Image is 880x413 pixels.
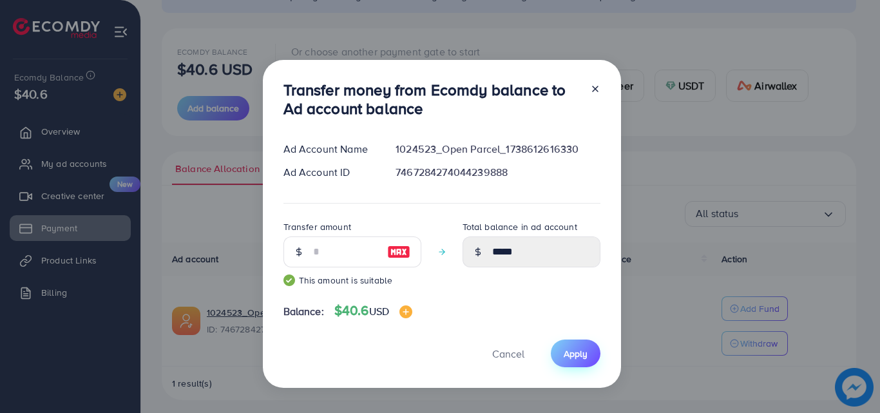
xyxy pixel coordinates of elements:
[492,347,524,361] span: Cancel
[273,165,386,180] div: Ad Account ID
[283,274,421,287] small: This amount is suitable
[334,303,412,319] h4: $40.6
[283,220,351,233] label: Transfer amount
[283,304,324,319] span: Balance:
[385,165,610,180] div: 7467284274044239888
[463,220,577,233] label: Total balance in ad account
[369,304,389,318] span: USD
[387,244,410,260] img: image
[476,340,540,367] button: Cancel
[551,340,600,367] button: Apply
[399,305,412,318] img: image
[283,81,580,118] h3: Transfer money from Ecomdy balance to Ad account balance
[273,142,386,157] div: Ad Account Name
[564,347,588,360] span: Apply
[385,142,610,157] div: 1024523_Open Parcel_1738612616330
[283,274,295,286] img: guide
